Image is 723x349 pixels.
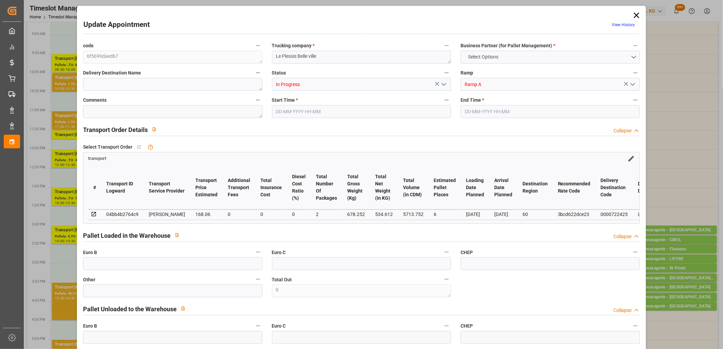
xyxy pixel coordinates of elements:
[517,166,553,210] th: Destination Region
[631,248,640,256] button: CHEP
[83,322,97,330] span: Euro B
[106,210,139,218] div: 04bb4b2764c9
[88,155,106,161] a: transport
[272,276,292,283] span: Total Out
[292,210,306,218] div: 0
[228,210,250,218] div: 0
[613,127,631,134] div: Collapse
[254,321,262,330] button: Euro B
[370,166,398,210] th: Total Net Weight (in KG)
[83,249,97,256] span: Euro B
[255,166,287,210] th: Total Insurance Cost
[83,304,177,314] h2: Pallet Unloaded to the Warehouse
[631,321,640,330] button: CHEP
[633,166,684,210] th: Delivery Destination City
[429,166,461,210] th: Estimated Pallet Places
[171,229,183,242] button: View description
[223,166,255,210] th: Additional Transport Fees
[613,307,631,314] div: Collapse
[461,42,555,49] span: Business Partner (for Pallet Management)
[442,96,451,104] button: Start Time *
[434,210,456,218] div: 6
[254,41,262,50] button: code
[638,210,679,218] div: Le Plessis Belle ville
[461,78,640,91] input: Type to search/select
[101,166,144,210] th: Transport ID Logward
[612,22,635,27] a: View History
[88,156,106,161] span: transport
[83,276,95,283] span: Other
[601,210,628,218] div: 0000722425
[631,96,640,104] button: End Time *
[254,275,262,284] button: Other
[88,166,101,210] th: #
[272,78,451,91] input: Type to search/select
[347,210,365,218] div: 678.252
[489,166,517,210] th: Arrival Date Planned
[442,68,451,77] button: Status
[461,105,640,118] input: DD-MM-YYYY HH:MM
[287,166,311,210] th: Diesel Cost Ratio (%)
[83,19,150,30] h2: Update Appointment
[342,166,370,210] th: Total Gross Weight (Kg)
[523,210,548,218] div: 60
[83,42,94,49] span: code
[461,69,473,77] span: Ramp
[442,41,451,50] button: Trucking company *
[442,248,451,256] button: Euro C
[461,51,640,64] button: open menu
[272,249,286,256] span: Euro C
[272,105,451,118] input: DD-MM-YYYY HH:MM
[311,166,342,210] th: Total Number Of Packages
[461,166,489,210] th: Loading Date Planned
[254,248,262,256] button: Euro B
[83,51,262,64] textarea: 6f5699daedb7
[83,231,171,240] h2: Pallet Loaded in the Warehouse
[553,166,596,210] th: Recommended Rate Code
[83,125,148,134] h2: Transport Order Details
[144,166,190,210] th: Transport Service Provider
[83,144,132,151] span: Select Transport Order
[442,275,451,284] button: Total Out
[398,166,429,210] th: Total Volume (in CDM)
[631,41,640,50] button: Business Partner (for Pallet Management) *
[272,322,286,330] span: Euro C
[272,42,315,49] span: Trucking company
[438,79,449,90] button: open menu
[403,210,423,218] div: 5713.752
[83,69,141,77] span: Delivery Destination Name
[461,322,473,330] span: CHEP
[254,68,262,77] button: Delivery Destination Name
[442,321,451,330] button: Euro C
[260,210,282,218] div: 0
[596,166,633,210] th: Delivery Destination Code
[631,68,640,77] button: Ramp
[613,233,631,240] div: Collapse
[494,210,512,218] div: [DATE]
[466,210,484,218] div: [DATE]
[465,53,502,61] span: Select Options
[558,210,591,218] div: 3bcd622dce23
[190,166,223,210] th: Transport Price Estimated
[272,51,451,64] textarea: Le Plessis Belle ville
[148,123,161,136] button: View description
[254,96,262,104] button: Comments
[83,97,107,104] span: Comments
[627,79,638,90] button: open menu
[461,249,473,256] span: CHEP
[177,302,190,315] button: View description
[316,210,337,218] div: 2
[375,210,393,218] div: 534.612
[195,210,218,218] div: 168.06
[149,210,185,218] div: [PERSON_NAME]
[272,69,286,77] span: Status
[461,97,484,104] span: End Time
[272,284,451,297] textarea: 0
[272,97,298,104] span: Start Time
